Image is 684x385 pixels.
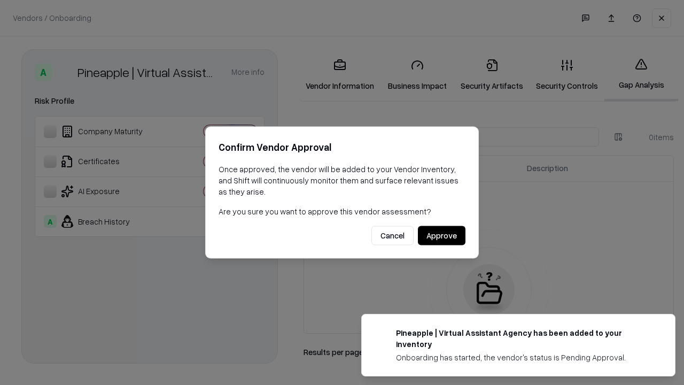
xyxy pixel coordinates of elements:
img: trypineapple.com [375,327,387,340]
button: Cancel [371,226,414,245]
button: Approve [418,226,465,245]
h2: Confirm Vendor Approval [219,140,465,155]
div: Onboarding has started, the vendor's status is Pending Approval. [396,352,649,363]
div: Pineapple | Virtual Assistant Agency has been added to your inventory [396,327,649,350]
p: Are you sure you want to approve this vendor assessment? [219,206,465,217]
p: Once approved, the vendor will be added to your Vendor Inventory, and Shift will continuously mon... [219,164,465,197]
